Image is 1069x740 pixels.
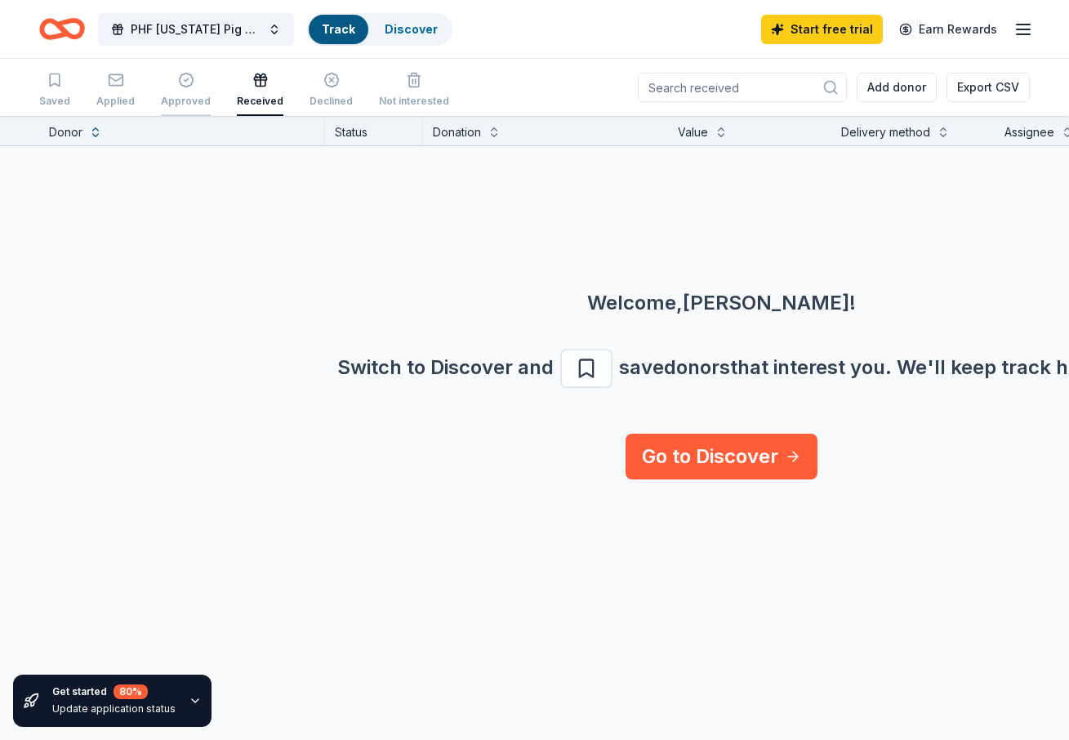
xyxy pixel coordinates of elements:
[237,65,283,116] button: Received
[39,65,70,116] button: Saved
[325,116,423,145] div: Status
[433,123,481,142] div: Donation
[96,65,135,116] button: Applied
[49,123,82,142] div: Donor
[52,702,176,715] div: Update application status
[161,65,211,116] button: Approved
[131,20,261,39] span: PHF [US_STATE] Pig Roast Fundraise
[379,95,449,108] div: Not interested
[947,73,1030,102] button: Export CSV
[307,13,452,46] button: TrackDiscover
[237,95,283,108] div: Received
[761,15,883,44] a: Start free trial
[98,13,294,46] button: PHF [US_STATE] Pig Roast Fundraise
[52,684,176,699] div: Get started
[114,684,148,699] div: 80 %
[310,65,353,116] button: Declined
[96,95,135,108] div: Applied
[638,73,847,102] input: Search received
[857,73,937,102] button: Add donor
[39,10,85,48] a: Home
[379,65,449,116] button: Not interested
[626,434,817,479] a: Go to Discover
[385,22,438,36] a: Discover
[39,95,70,108] div: Saved
[678,123,708,142] div: Value
[310,95,353,108] div: Declined
[1004,123,1054,142] div: Assignee
[322,22,355,36] a: Track
[889,15,1007,44] a: Earn Rewards
[161,95,211,108] div: Approved
[841,123,930,142] div: Delivery method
